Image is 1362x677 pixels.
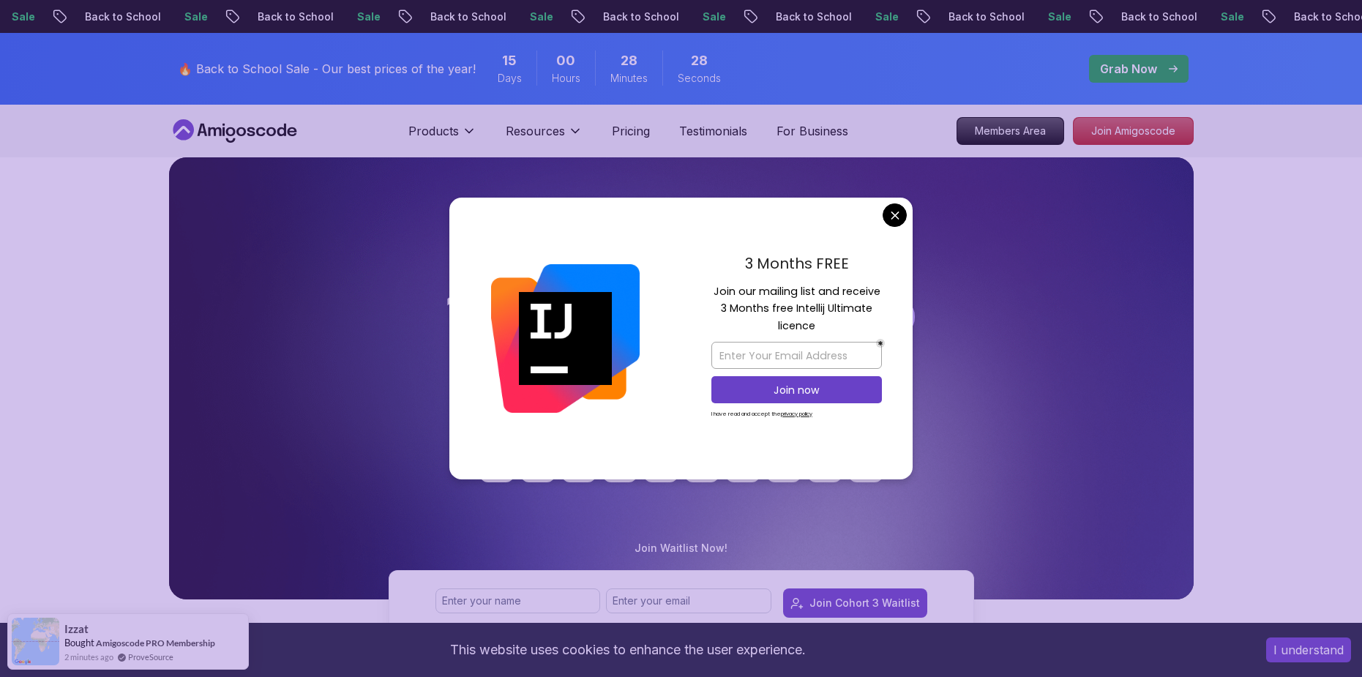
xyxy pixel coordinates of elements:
[1073,117,1194,145] a: Join Amigoscode
[246,10,345,24] p: Back to School
[937,10,1036,24] p: Back to School
[96,637,215,648] a: Amigoscode PRO Membership
[678,71,721,86] span: Seconds
[435,588,601,613] input: Enter your name
[777,122,848,140] a: For Business
[506,122,565,140] p: Resources
[552,71,580,86] span: Hours
[408,122,459,140] p: Products
[173,10,220,24] p: Sale
[64,637,94,648] span: Bought
[128,651,173,663] a: ProveSource
[518,10,565,24] p: Sale
[591,10,691,24] p: Back to School
[73,10,173,24] p: Back to School
[64,651,113,663] span: 2 minutes ago
[178,60,476,78] p: 🔥 Back to School Sale - Our best prices of the year!
[12,618,59,665] img: provesource social proof notification image
[809,596,920,610] div: Join Cohort 3 Waitlist
[691,51,708,71] span: 28 Seconds
[556,51,575,71] span: 0 Hours
[1209,10,1256,24] p: Sale
[1036,10,1083,24] p: Sale
[498,71,522,86] span: Days
[408,122,476,152] button: Products
[1100,60,1157,78] p: Grab Now
[11,634,1244,666] div: This website uses cookies to enhance the user experience.
[345,10,392,24] p: Sale
[506,122,583,152] button: Resources
[783,588,927,618] button: Join Cohort 3 Waitlist
[621,51,637,71] span: 28 Minutes
[957,118,1063,144] p: Members Area
[635,541,727,556] p: Join Waitlist Now!
[64,623,89,635] span: Izzat
[606,588,771,613] input: Enter your email
[1110,10,1209,24] p: Back to School
[1074,118,1193,144] p: Join Amigoscode
[502,51,517,71] span: 15 Days
[679,122,747,140] a: Testimonials
[419,10,518,24] p: Back to School
[764,10,864,24] p: Back to School
[610,71,648,86] span: Minutes
[957,117,1064,145] a: Members Area
[864,10,910,24] p: Sale
[612,122,650,140] a: Pricing
[691,10,738,24] p: Sale
[1266,637,1351,662] button: Accept cookies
